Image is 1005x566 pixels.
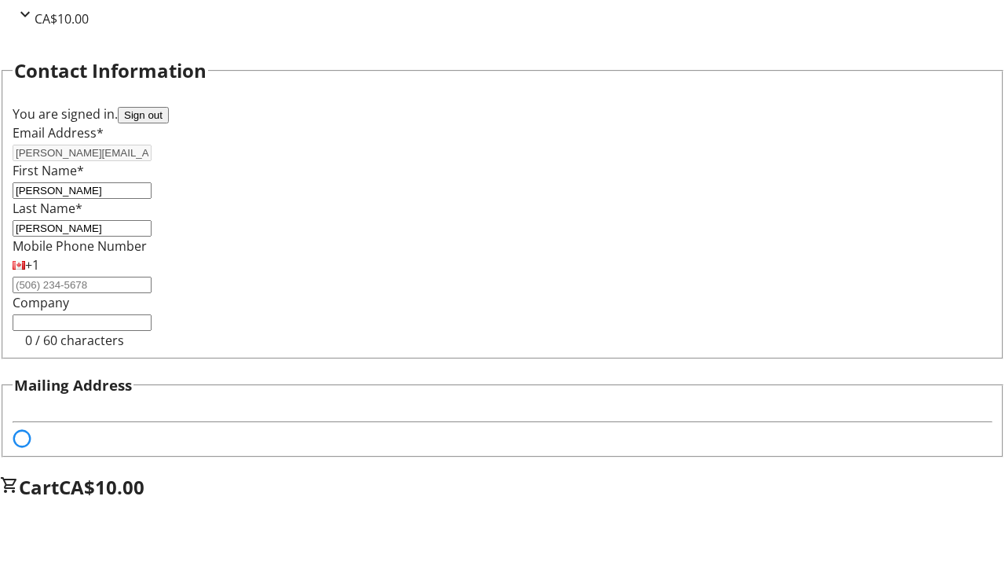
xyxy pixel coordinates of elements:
input: (506) 234-5678 [13,277,152,293]
label: Last Name* [13,200,82,217]
h2: Contact Information [14,57,206,85]
label: Mobile Phone Number [13,237,147,255]
h3: Mailing Address [14,374,132,396]
span: Cart [19,474,59,500]
span: CA$10.00 [35,10,89,28]
label: First Name* [13,162,84,179]
div: You are signed in. [13,105,992,123]
span: CA$10.00 [59,474,144,500]
button: Sign out [118,107,169,123]
tr-character-limit: 0 / 60 characters [25,332,124,349]
label: Company [13,294,69,311]
label: Email Address* [13,124,104,141]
